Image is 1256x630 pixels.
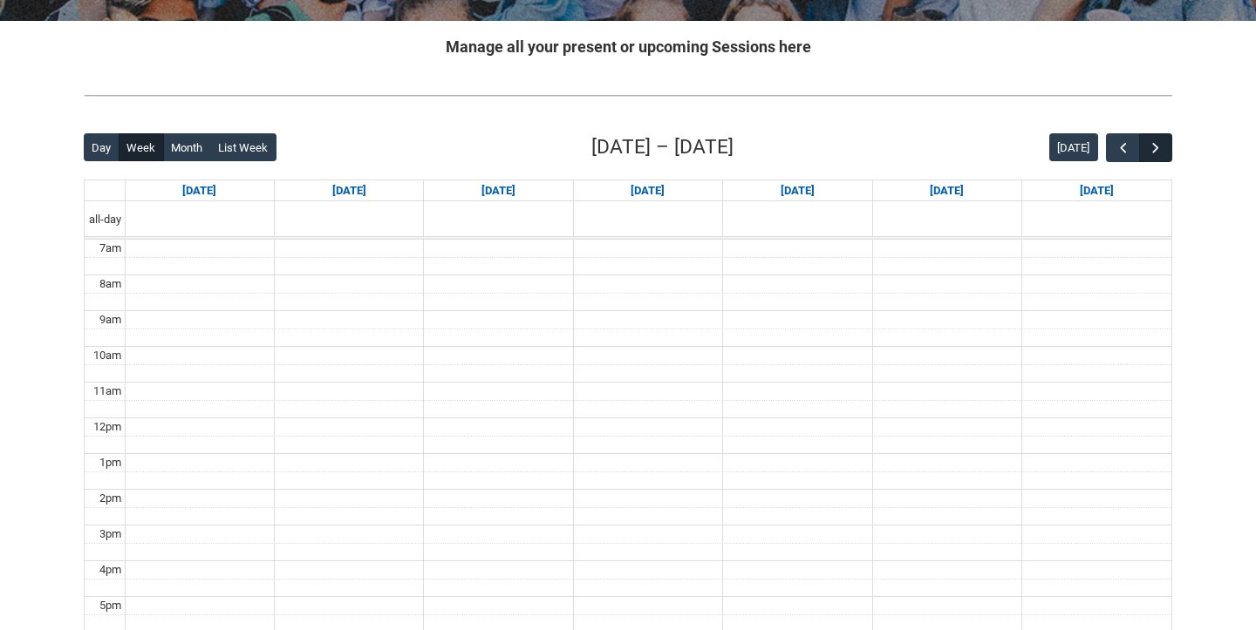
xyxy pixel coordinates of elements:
div: 8am [96,275,125,293]
a: Go to August 29, 2025 [926,180,967,201]
div: 9am [96,311,125,329]
img: REDU_GREY_LINE [84,86,1172,105]
div: 7am [96,240,125,257]
button: List Week [210,133,276,161]
a: Go to August 27, 2025 [627,180,668,201]
button: [DATE] [1049,133,1098,161]
span: all-day [85,211,125,228]
button: Previous Week [1106,133,1139,162]
div: 2pm [96,490,125,507]
button: Next Week [1139,133,1172,162]
button: Day [84,133,119,161]
a: Go to August 30, 2025 [1076,180,1117,201]
a: Go to August 28, 2025 [777,180,818,201]
button: Month [163,133,211,161]
div: 5pm [96,597,125,614]
a: Go to August 26, 2025 [478,180,519,201]
div: 4pm [96,561,125,579]
div: 12pm [90,418,125,436]
button: Week [119,133,164,161]
div: 10am [90,347,125,364]
div: 1pm [96,454,125,471]
a: Go to August 25, 2025 [329,180,370,201]
h2: [DATE] – [DATE] [591,132,734,162]
div: 11am [90,383,125,400]
h2: Manage all your present or upcoming Sessions here [84,35,1172,58]
a: Go to August 24, 2025 [179,180,220,201]
div: 3pm [96,525,125,543]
